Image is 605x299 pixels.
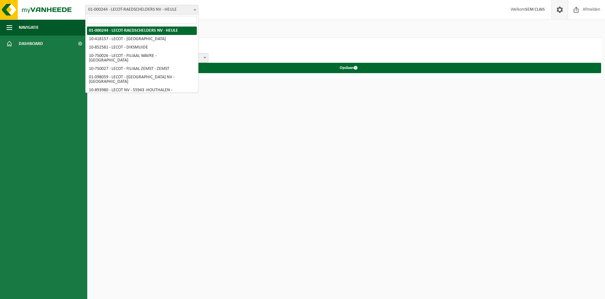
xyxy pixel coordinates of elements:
[86,5,198,14] span: 01-000244 - LECOT-RAEDSCHELDERS NV - HEULE
[87,65,197,73] li: 10-750027 - LECOT - FILIAAL ZEMST - ZEMST
[87,86,197,99] li: 10-893980 - LECOT NV - 55943 -HOUTHALEN - HOUTHALEN
[87,35,197,43] li: 10-418157 - LECOT - [GEOGRAPHIC_DATA]
[96,63,601,73] button: Opslaan
[90,38,602,53] h2: Label aanpassen
[87,73,197,86] li: 01-098059 - LECOT - [GEOGRAPHIC_DATA] NV - [GEOGRAPHIC_DATA]
[87,43,197,52] li: 10-852581 - LECOT - DIKSMUIDE
[85,5,198,15] span: 01-000244 - LECOT-RAEDSCHELDERS NV - HEULE
[19,19,39,36] span: Navigatie
[19,36,43,52] span: Dashboard
[525,7,545,12] strong: SEM CLAIS
[87,52,197,65] li: 10-750026 - LECOT - FILIAAL WAVRE - [GEOGRAPHIC_DATA]
[87,27,197,35] li: 01-000244 - LECOT-RAEDSCHELDERS NV - HEULE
